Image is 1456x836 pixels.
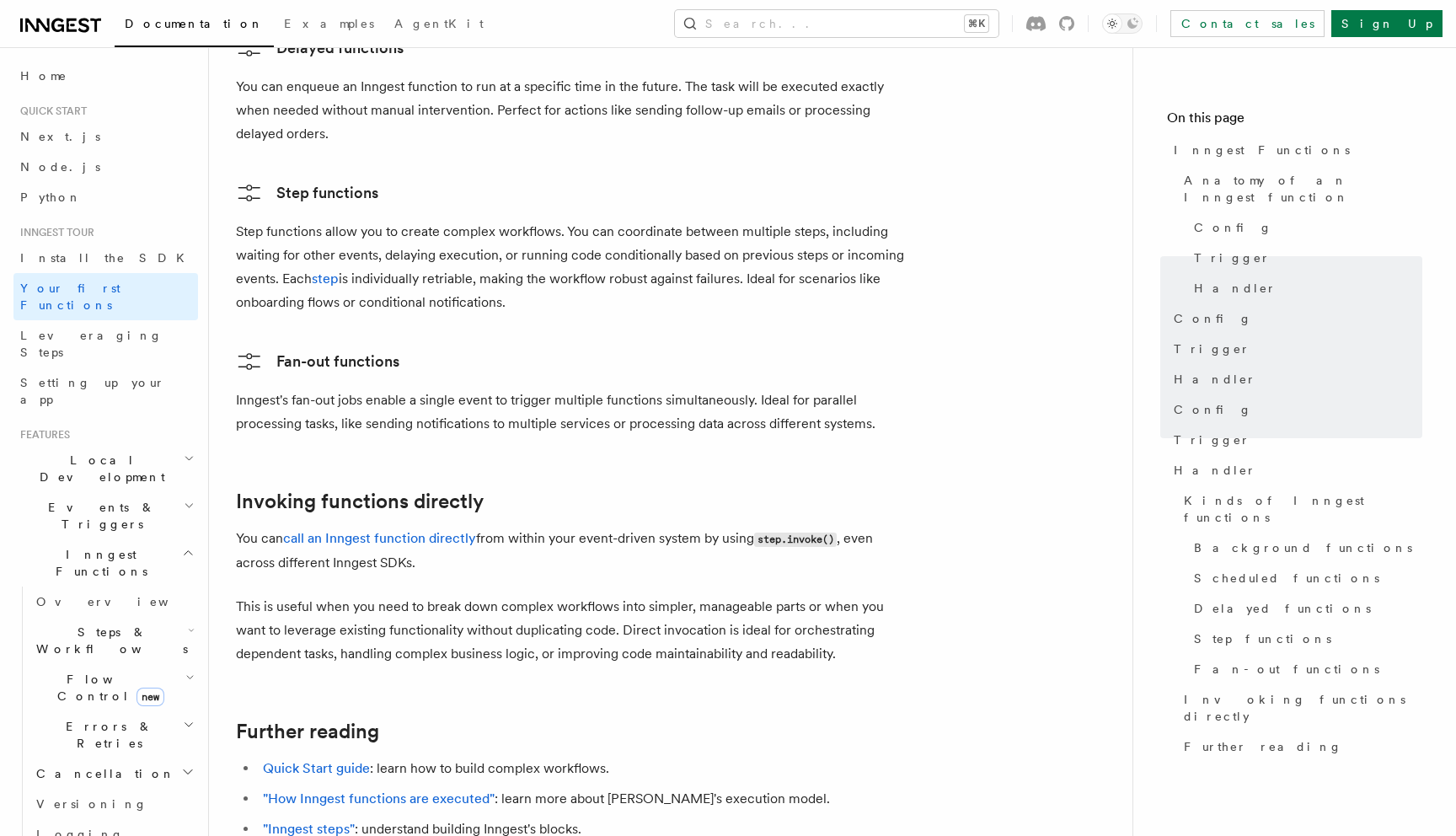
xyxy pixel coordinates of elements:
span: Invoking functions directly [1184,691,1422,725]
a: Leveraging Steps [13,320,198,367]
span: Steps & Workflows [29,624,188,657]
button: Cancellation [29,758,198,789]
a: Inngest Functions [1167,135,1422,165]
p: Step functions allow you to create complex workflows. You can coordinate between multiple steps, ... [236,220,910,314]
a: step [312,271,339,287]
span: Config [1174,310,1252,327]
a: Config [1187,212,1422,243]
p: You can from within your event-driven system by using , even across different Inngest SDKs. [236,527,910,575]
a: Config [1167,394,1422,425]
button: Flow Controlnew [29,664,198,711]
span: Examples [284,17,374,30]
span: Setting up your app [20,376,165,406]
a: Trigger [1187,243,1422,273]
a: Sign Up [1331,10,1443,37]
span: Handler [1194,280,1277,297]
a: Background functions [1187,533,1422,563]
span: Flow Control [29,671,185,705]
span: Inngest tour [13,226,94,239]
span: Documentation [125,17,264,30]
a: Examples [274,5,384,46]
span: Events & Triggers [13,499,184,533]
span: Trigger [1174,431,1250,448]
a: Overview [29,587,198,617]
a: Handler [1187,273,1422,303]
button: Local Development [13,445,198,492]
code: step.invoke() [754,533,837,547]
a: Install the SDK [13,243,198,273]
a: Anatomy of an Inngest function [1177,165,1422,212]
span: Config [1174,401,1252,418]
a: Handler [1167,455,1422,485]
a: Config [1167,303,1422,334]
span: Handler [1174,371,1256,388]
span: Scheduled functions [1194,570,1379,587]
kbd: ⌘K [965,15,988,32]
a: Next.js [13,121,198,152]
a: Quick Start guide [263,760,370,776]
button: Toggle dark mode [1102,13,1143,34]
span: Inngest Functions [1174,142,1350,158]
a: Trigger [1167,425,1422,455]
span: Cancellation [29,765,175,782]
span: Versioning [36,797,147,811]
a: Fan-out functions [1187,654,1422,684]
a: Invoking functions directly [236,490,484,513]
a: AgentKit [384,5,494,46]
span: Features [13,428,70,442]
a: Handler [1167,364,1422,394]
span: Background functions [1194,539,1412,556]
a: Kinds of Inngest functions [1177,485,1422,533]
span: new [136,688,164,706]
a: Setting up your app [13,367,198,415]
a: Trigger [1167,334,1422,364]
a: Versioning [29,789,198,819]
span: Local Development [13,452,184,485]
span: Your first Functions [20,281,120,312]
span: Delayed functions [1194,600,1371,617]
span: Home [20,67,67,84]
a: Home [13,61,198,91]
span: Step functions [1194,630,1331,647]
button: Errors & Retries [29,711,198,758]
a: Invoking functions directly [1177,684,1422,731]
a: Delayed functions [1187,593,1422,624]
li: : learn more about [PERSON_NAME]'s execution model. [258,787,910,811]
span: Inngest Functions [13,546,182,580]
a: Node.js [13,152,198,182]
span: Python [20,190,82,204]
a: Further reading [236,720,379,743]
a: Contact sales [1170,10,1325,37]
a: Python [13,182,198,212]
p: This is useful when you need to break down complex workflows into simpler, manageable parts or wh... [236,595,910,666]
a: Documentation [115,5,274,47]
span: Trigger [1194,249,1271,266]
a: "How Inngest functions are executed" [263,790,495,807]
button: Inngest Functions [13,539,198,587]
a: Your first Functions [13,273,198,320]
a: Fan-out functions [236,348,399,375]
p: Inngest's fan-out jobs enable a single event to trigger multiple functions simultaneously. Ideal ... [236,389,910,436]
span: Leveraging Steps [20,329,163,359]
button: Steps & Workflows [29,617,198,664]
span: Quick start [13,104,87,118]
span: Install the SDK [20,251,195,265]
button: Search...⌘K [675,10,998,37]
a: call an Inngest function directly [283,530,476,546]
span: Trigger [1174,340,1250,357]
span: Node.js [20,160,100,174]
span: Fan-out functions [1194,661,1379,678]
a: Step functions [236,180,378,206]
span: Handler [1174,462,1256,479]
a: Step functions [1187,624,1422,654]
span: Config [1194,219,1272,236]
span: AgentKit [394,17,484,30]
span: Next.js [20,130,100,143]
a: Scheduled functions [1187,563,1422,593]
span: Overview [36,595,210,608]
h4: On this page [1167,108,1422,135]
span: Further reading [1184,738,1342,755]
li: : learn how to build complex workflows. [258,757,910,780]
a: Further reading [1177,731,1422,762]
p: You can enqueue an Inngest function to run at a specific time in the future. The task will be exe... [236,75,910,146]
